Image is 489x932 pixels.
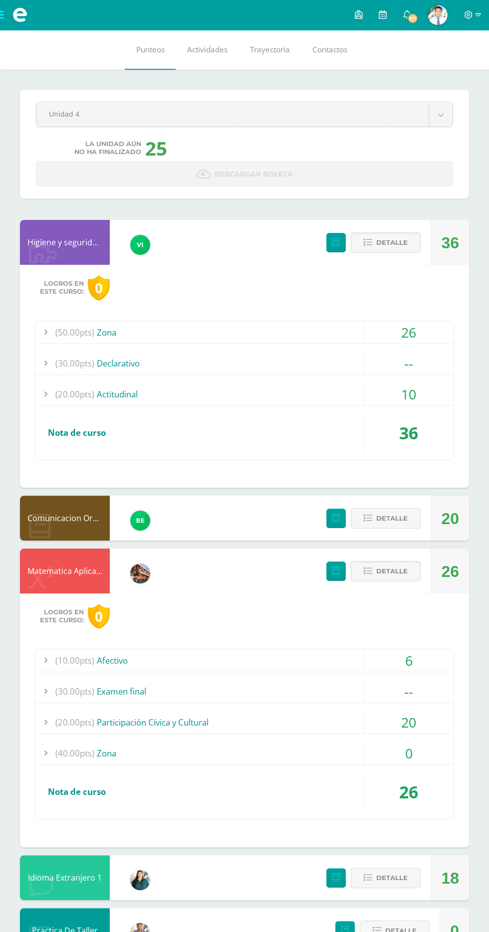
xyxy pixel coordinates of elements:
[55,352,94,374] span: (30.00pts)
[364,383,454,405] div: 10
[35,742,454,764] div: Zona
[35,649,454,672] div: Afectivo
[301,30,358,70] a: Contactos
[376,233,408,252] span: Detalle
[441,549,459,594] div: 26
[55,383,94,405] span: (20.00pts)
[20,855,110,900] div: Idioma Extranjero 1
[88,604,110,629] div: 0
[376,562,408,580] span: Detalle
[55,742,94,764] span: (40.00pts)
[55,680,94,703] span: (30.00pts)
[55,711,94,734] span: (20.00pts)
[441,856,459,901] div: 18
[130,511,150,531] img: b85866ae7f275142dc9a325ef37a630d.png
[35,321,454,344] div: Zona
[364,414,454,452] div: 36
[351,232,421,253] button: Detalle
[407,13,418,24] span: 117
[130,563,150,583] img: 0a4f8d2552c82aaa76f7aefb013bc2ce.png
[36,102,453,127] a: Unidad 4
[48,786,106,797] span: Nota de curso
[40,608,84,624] span: Logros en este curso:
[20,549,110,593] div: Matematica Aplicada
[145,135,167,161] div: 25
[136,44,165,55] span: Punteos
[130,235,150,255] img: a241c2b06c5b4daf9dd7cbc5f490cd0f.png
[20,496,110,541] div: Comunicacion Oral y Escrita
[40,280,84,296] span: Logros en este curso:
[125,30,176,70] a: Punteos
[35,711,454,734] div: Participación Cívica y Cultural
[35,680,454,703] div: Examen final
[48,427,106,438] span: Nota de curso
[441,496,459,541] div: 20
[130,870,150,890] img: f58bb6038ea3a85f08ed05377cd67300.png
[364,711,454,734] div: 20
[35,352,454,374] div: Declarativo
[55,321,94,344] span: (50.00pts)
[88,275,110,301] div: 0
[428,5,448,25] img: 471cebee64bf0385bf590beeb9ee5b28.png
[351,561,421,581] button: Detalle
[376,509,408,528] span: Detalle
[364,321,454,344] div: 26
[35,383,454,405] div: Actitudinal
[187,44,228,55] span: Actividades
[351,868,421,888] button: Detalle
[376,869,408,887] span: Detalle
[364,680,454,703] div: --
[312,44,347,55] span: Contactos
[55,649,94,672] span: (10.00pts)
[74,140,141,156] span: La unidad aún no ha finalizado
[20,220,110,265] div: Higiene y seguridad en el trabajo
[239,30,301,70] a: Trayectoria
[364,773,454,811] div: 26
[364,649,454,672] div: 6
[250,44,290,55] span: Trayectoria
[215,162,293,186] span: Descargar boleta
[441,220,459,265] div: 36
[364,352,454,374] div: --
[49,102,416,126] span: Unidad 4
[364,742,454,764] div: 0
[176,30,239,70] a: Actividades
[351,508,421,529] button: Detalle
